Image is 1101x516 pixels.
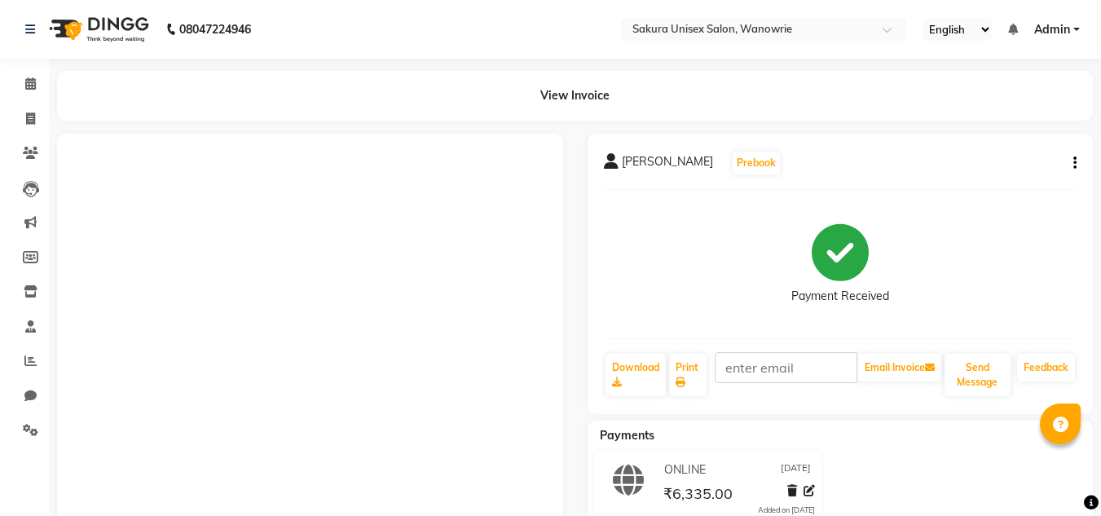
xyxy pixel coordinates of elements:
span: ONLINE [664,461,706,479]
span: [DATE] [781,461,811,479]
input: enter email [715,352,857,383]
a: Download [606,354,666,396]
button: Send Message [945,354,1011,396]
a: Print [669,354,707,396]
img: logo [42,7,153,52]
div: View Invoice [57,71,1093,121]
b: 08047224946 [179,7,251,52]
span: Admin [1034,21,1070,38]
a: Feedback [1017,354,1075,381]
button: Email Invoice [858,354,941,381]
div: Payment Received [791,288,889,305]
span: [PERSON_NAME] [622,153,713,176]
span: ₹6,335.00 [663,484,733,507]
div: Added on [DATE] [758,505,815,516]
iframe: chat widget [1033,451,1085,500]
span: Payments [600,428,654,443]
button: Prebook [733,152,780,174]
